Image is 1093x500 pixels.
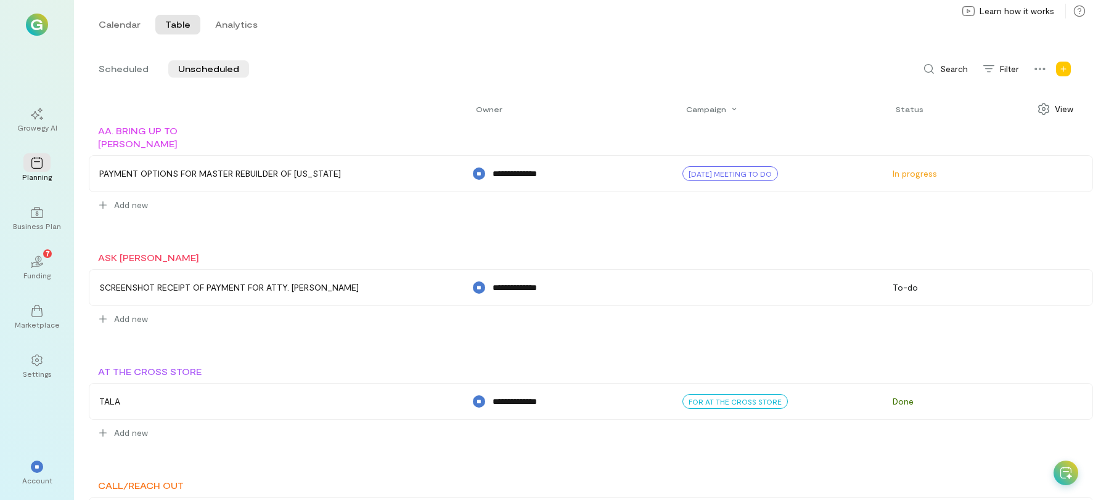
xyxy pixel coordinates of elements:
[114,313,148,325] span: Add new
[15,196,59,241] a: Business Plan
[17,123,57,132] div: Growegy AI
[893,167,1074,180] div: In progress
[155,15,200,34] button: Table
[15,147,59,192] a: Planning
[15,344,59,389] a: Settings
[98,366,202,377] span: AT THE CROSS STORE
[89,15,150,34] button: Calendar
[13,221,61,231] div: Business Plan
[99,281,359,294] div: SCREENSHOT RECEIPT OF PAYMENT FOR ATTY. [PERSON_NAME]
[99,167,341,180] div: PAYMENT OPTIONS FOR MASTER REBUILDER OF [US_STATE]
[686,104,726,114] span: Campaign
[98,252,199,263] span: ASK [PERSON_NAME]
[15,246,59,290] a: Funding
[22,172,52,182] div: Planning
[99,395,120,408] div: TALA
[896,104,923,114] span: Status
[686,104,737,114] div: Toggle SortBy
[46,248,50,259] span: 7
[99,63,149,75] span: Scheduled
[205,15,268,34] button: Analytics
[23,270,51,280] div: Funding
[940,63,968,75] span: Search
[476,104,508,114] div: Toggle SortBy
[689,169,772,179] span: [DATE] MEETING TO DO
[114,199,148,211] span: Add new
[98,126,178,149] span: AA. BRING UP TO [PERSON_NAME]
[896,104,929,114] div: Toggle SortBy
[178,63,239,75] span: Unscheduled
[15,98,59,142] a: Growegy AI
[15,295,59,339] a: Marketplace
[476,104,502,114] span: Owner
[15,320,60,329] div: Marketplace
[22,475,52,485] div: Account
[893,395,1074,408] div: Done
[1054,59,1073,79] div: Add new
[689,397,782,406] span: FOR AT THE CROSS STORE
[893,281,1074,294] div: To-do
[23,369,52,379] div: Settings
[1055,103,1073,115] span: View
[114,427,148,439] span: Add new
[980,5,1054,17] span: Learn how it works
[1030,99,1081,119] div: Show columns
[1000,63,1019,75] span: Filter
[98,480,184,491] span: CALL/REACH OUT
